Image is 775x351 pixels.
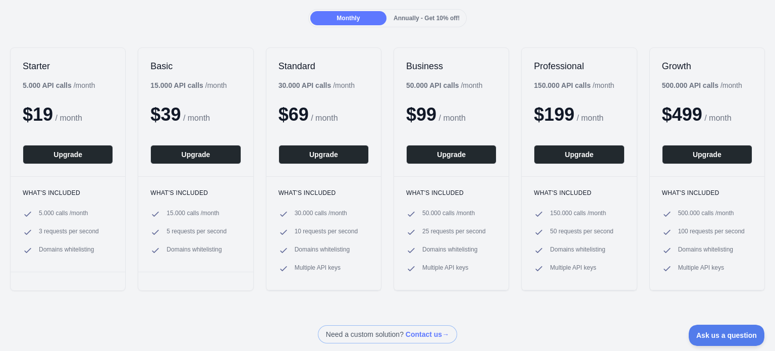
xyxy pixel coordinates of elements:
[295,245,350,256] span: Domains whitelisting
[295,227,358,237] span: 10 requests per second
[550,245,605,256] span: Domains whitelisting
[422,209,475,219] span: 50.000 calls / month
[689,325,765,346] iframe: Toggle Customer Support
[422,227,485,237] span: 25 requests per second
[295,209,347,219] span: 30.000 calls / month
[550,227,613,237] span: 50 requests per second
[550,209,606,219] span: 150.000 calls / month
[422,245,477,256] span: Domains whitelisting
